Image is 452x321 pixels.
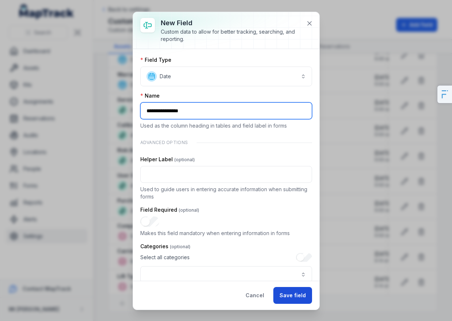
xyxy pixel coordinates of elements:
[140,254,190,261] span: Select all categories
[161,28,300,43] div: Custom data to allow for better tracking, searching, and reporting.
[140,166,312,183] input: :r4b:-form-item-label
[140,216,159,227] input: :r4c:-form-item-label
[239,287,270,304] button: Cancel
[161,18,300,28] h3: New field
[140,122,312,129] p: Used as the column heading in tables and field label in forms
[140,206,199,214] label: Field Required
[140,253,312,283] div: :r4d:-form-item-label
[140,230,312,237] p: Makes this field mandatory when entering information in forms
[140,135,312,150] div: Advanced Options
[140,92,160,99] label: Name
[273,287,312,304] button: Save field
[140,186,312,200] p: Used to guide users in entering accurate information when submitting forms
[140,67,312,86] button: Date
[140,102,312,119] input: :r49:-form-item-label
[140,243,190,250] label: Categories
[140,156,195,163] label: Helper Label
[140,56,171,64] label: Field Type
